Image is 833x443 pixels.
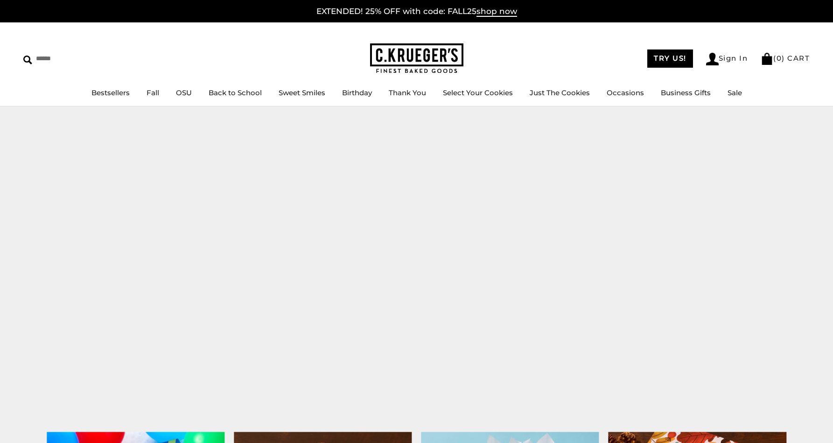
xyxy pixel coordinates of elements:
a: Thank You [389,88,426,97]
a: Fall [147,88,159,97]
a: TRY US! [647,49,693,68]
a: Sale [728,88,742,97]
a: Birthday [342,88,372,97]
a: Sign In [706,53,748,65]
a: OSU [176,88,192,97]
img: C.KRUEGER'S [370,43,463,74]
a: (0) CART [761,54,810,63]
img: Search [23,56,32,64]
a: Just The Cookies [530,88,590,97]
a: Select Your Cookies [443,88,513,97]
input: Search [23,51,134,66]
a: EXTENDED! 25% OFF with code: FALL25shop now [316,7,517,17]
span: shop now [476,7,517,17]
img: Account [706,53,719,65]
a: Bestsellers [91,88,130,97]
img: Bag [761,53,773,65]
a: Sweet Smiles [279,88,325,97]
span: 0 [777,54,782,63]
a: Back to School [209,88,262,97]
a: Business Gifts [661,88,711,97]
a: Occasions [607,88,644,97]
